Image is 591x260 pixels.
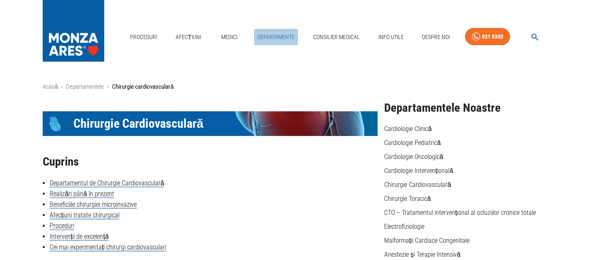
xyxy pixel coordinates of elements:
[43,155,378,168] h2: Cuprins
[50,222,74,230] a: Proceduri
[66,83,104,90] a: Departamentele
[216,29,242,46] a: Medici
[384,167,453,175] a: Cardiologie Intervențională
[107,82,109,92] li: ›
[112,82,174,92] p: Chirurgie cardiovasculară
[50,200,137,209] a: Beneficiile chirurgiei microinvazive
[384,125,432,133] a: Cardiologie Clinică
[384,195,431,202] a: Chirurgie Toracică
[50,211,119,219] a: Afecțiuni tratate chirurgical
[482,32,503,42] div: 031 9300
[310,29,363,46] a: Consilier Medical
[73,116,204,131] span: Chirurgie Cardiovasculară
[384,101,548,115] h2: Departamentele Noastre
[375,29,407,46] a: Info Utile
[384,209,536,216] a: CTO – Tratamentul intervențional al ocluziilor cronice totale
[50,232,109,241] a: Intervenții de excelență
[127,29,160,46] a: Proceduri
[419,29,453,46] a: Despre Noi
[61,82,63,92] li: ›
[384,223,424,230] a: Electrofiziologie
[43,111,67,136] div: Icon
[384,237,470,244] a: Malformații Cardiace Congenitale
[43,82,548,92] nav: breadcrumb
[384,181,451,189] a: Chirurgie Cardiovasculară
[465,28,510,46] a: 031 9300
[384,251,460,258] a: Anestezie și Terapie Intensivă
[50,243,166,251] a: Cei mai experimentați chirurgi cardiovasculari
[384,139,441,147] a: Cardiologie Pediatrică
[254,29,298,46] a: Departamente
[50,190,114,198] a: Realizări până în prezent
[43,83,58,90] a: Acasă
[384,153,443,161] a: Cardiologie Oncologică
[50,179,164,187] a: Departamentul de Chirurgie Cardiovasculară
[172,29,204,46] a: Afecțiuni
